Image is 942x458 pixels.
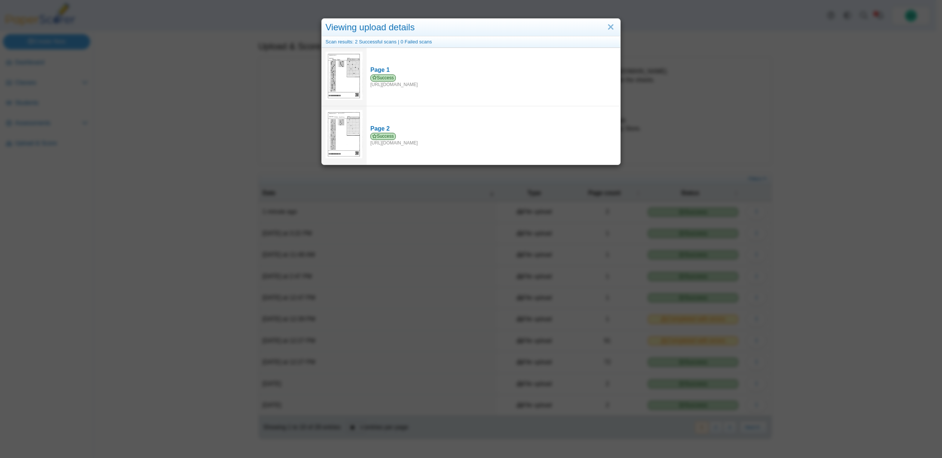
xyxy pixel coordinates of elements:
div: Page 1 [370,66,617,74]
span: Success [370,74,396,82]
img: 3204122_OCTOBER_10_2025T22_24_54_69000000.jpeg [325,110,363,158]
div: Scan results: 2 Successful scans | 0 Failed scans [322,36,620,48]
div: Viewing upload details [322,19,620,36]
a: Close [605,21,617,34]
img: 3204183_OCTOBER_10_2025T22_25_13_141000000.jpeg [325,52,363,100]
div: Page 2 [370,125,617,133]
a: Page 2 Success [URL][DOMAIN_NAME] [367,121,620,150]
span: Success [370,133,396,140]
div: [URL][DOMAIN_NAME] [370,74,617,88]
a: Page 1 Success [URL][DOMAIN_NAME] [367,62,620,91]
div: [URL][DOMAIN_NAME] [370,133,617,146]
